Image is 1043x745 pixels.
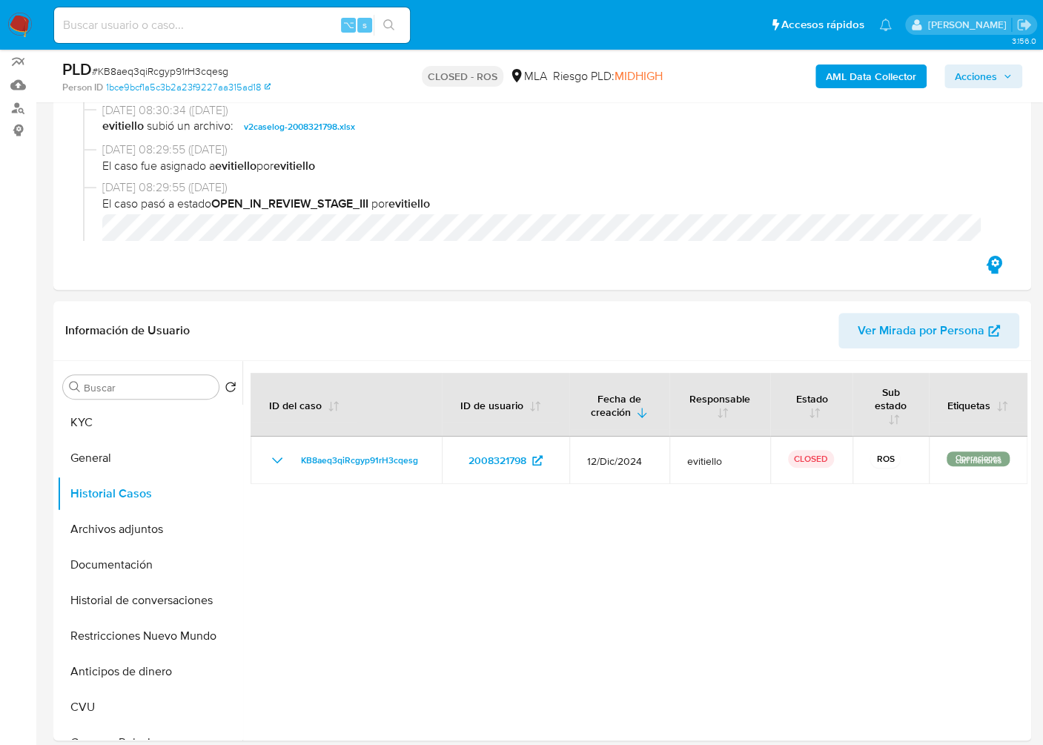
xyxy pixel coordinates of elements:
button: General [57,440,242,476]
span: s [362,18,367,32]
span: Ver Mirada por Persona [858,313,984,348]
button: Ver Mirada por Persona [838,313,1019,348]
p: jessica.fukman@mercadolibre.com [927,18,1011,32]
span: ⌥ [342,18,354,32]
b: Person ID [62,81,103,94]
button: Documentación [57,547,242,583]
b: evitiello [274,157,315,174]
span: Riesgo PLD: [553,68,663,85]
button: v2caselog-2008321798.xlsx [236,118,362,136]
button: Anticipos de dinero [57,654,242,689]
input: Buscar usuario o caso... [54,16,410,35]
button: search-icon [374,15,404,36]
span: [DATE] 08:29:55 ([DATE]) [102,142,996,158]
button: KYC [57,405,242,440]
button: Historial Casos [57,476,242,511]
button: Archivos adjuntos [57,511,242,547]
span: subió un archivo: [147,118,234,136]
span: MIDHIGH [615,67,663,85]
span: El caso fue asignado a por [102,158,996,174]
p: CLOSED - ROS [422,66,503,87]
span: El caso pasó a estado por [102,196,996,212]
button: Acciones [944,64,1022,88]
span: 3.156.0 [1011,35,1036,47]
span: # KB8aeq3qiRcgyp91rH3cqesg [92,64,228,79]
span: Accesos rápidos [781,17,864,33]
b: OPEN_IN_REVIEW_STAGE_III [211,195,368,212]
button: Volver al orden por defecto [225,381,236,397]
b: evitiello [388,195,430,212]
button: Buscar [69,381,81,393]
span: [DATE] 08:29:55 ([DATE]) [102,179,996,196]
a: Salir [1016,17,1032,33]
input: Buscar [84,381,213,394]
button: AML Data Collector [815,64,927,88]
button: Restricciones Nuevo Mundo [57,618,242,654]
span: v2caselog-2008321798.xlsx [244,118,355,136]
button: Historial de conversaciones [57,583,242,618]
a: Notificaciones [879,19,892,31]
b: AML Data Collector [826,64,916,88]
div: MLA [509,68,547,85]
span: Acciones [955,64,997,88]
b: evitiello [215,157,256,174]
button: CVU [57,689,242,725]
b: evitiello [102,118,144,136]
b: PLD [62,57,92,81]
span: [DATE] 08:30:34 ([DATE]) [102,102,996,119]
h1: Información de Usuario [65,323,190,338]
a: 1bce9bcf1a5c3b2a23f9227aa315ad18 [106,81,271,94]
